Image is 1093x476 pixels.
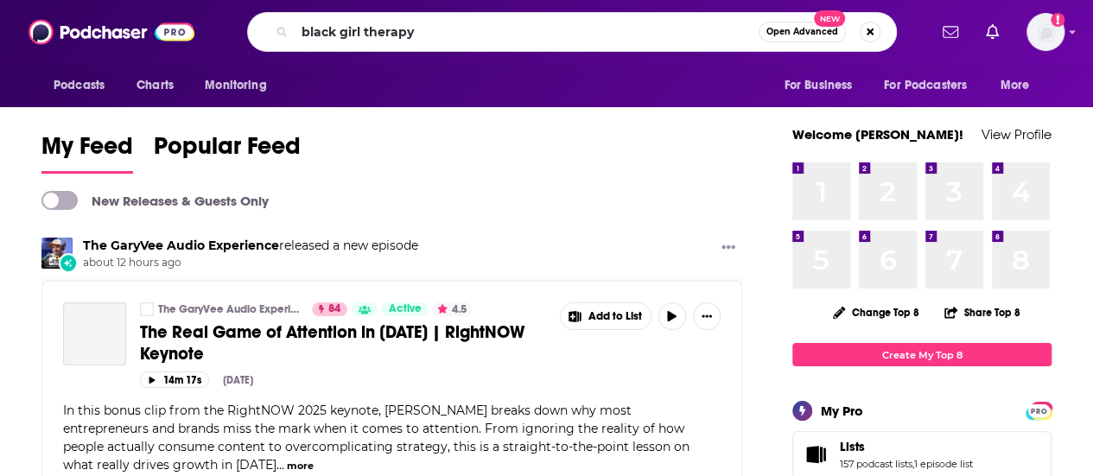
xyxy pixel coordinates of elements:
[83,238,279,253] a: The GaryVee Audio Experience
[715,238,742,259] button: Show More Button
[140,321,548,365] a: The Real Game of Attention in [DATE] | RightNOW Keynote
[1051,13,1064,27] svg: Add a profile image
[54,73,105,98] span: Podcasts
[328,301,340,318] span: 84
[158,302,301,316] a: The GaryVee Audio Experience
[1028,404,1049,417] span: PRO
[63,403,689,473] span: In this bonus clip from the RightNOW 2025 keynote, [PERSON_NAME] breaks down why most entrepreneu...
[140,371,209,388] button: 14m 17s
[276,457,284,473] span: ...
[312,302,347,316] a: 84
[823,301,930,323] button: Change Top 8
[287,459,314,473] button: more
[912,458,914,470] span: ,
[759,22,846,42] button: Open AdvancedNew
[154,131,301,174] a: Popular Feed
[792,126,963,143] a: Welcome [PERSON_NAME]!
[59,253,78,272] div: New Episode
[41,69,127,102] button: open menu
[247,12,897,52] div: Search podcasts, credits, & more...
[125,69,184,102] a: Charts
[29,16,194,48] img: Podchaser - Follow, Share and Rate Podcasts
[1026,13,1064,51] button: Show profile menu
[63,302,126,365] a: The Real Game of Attention in 2025 | RightNOW Keynote
[766,28,838,36] span: Open Advanced
[840,458,912,470] a: 157 podcast lists
[223,374,253,386] div: [DATE]
[784,73,852,98] span: For Business
[432,302,472,316] button: 4.5
[140,321,524,365] span: The Real Game of Attention in [DATE] | RightNOW Keynote
[873,69,992,102] button: open menu
[388,301,421,318] span: Active
[561,303,651,329] button: Show More Button
[381,302,428,316] a: Active
[295,18,759,46] input: Search podcasts, credits, & more...
[814,10,845,27] span: New
[792,343,1052,366] a: Create My Top 8
[588,310,642,323] span: Add to List
[982,126,1052,143] a: View Profile
[137,73,174,98] span: Charts
[140,302,154,316] a: The GaryVee Audio Experience
[193,69,289,102] button: open menu
[41,191,269,210] a: New Releases & Guests Only
[83,238,418,254] h3: released a new episode
[1026,13,1064,51] span: Logged in as courttheprpro
[988,69,1052,102] button: open menu
[83,256,418,270] span: about 12 hours ago
[1028,403,1049,416] a: PRO
[798,442,833,466] a: Lists
[693,302,721,330] button: Show More Button
[41,131,133,171] span: My Feed
[205,73,266,98] span: Monitoring
[1026,13,1064,51] img: User Profile
[840,439,973,454] a: Lists
[772,69,874,102] button: open menu
[944,295,1021,329] button: Share Top 8
[41,131,133,174] a: My Feed
[840,439,865,454] span: Lists
[914,458,973,470] a: 1 episode list
[979,17,1006,47] a: Show notifications dropdown
[41,238,73,269] img: The GaryVee Audio Experience
[936,17,965,47] a: Show notifications dropdown
[154,131,301,171] span: Popular Feed
[1001,73,1030,98] span: More
[884,73,967,98] span: For Podcasters
[821,403,863,419] div: My Pro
